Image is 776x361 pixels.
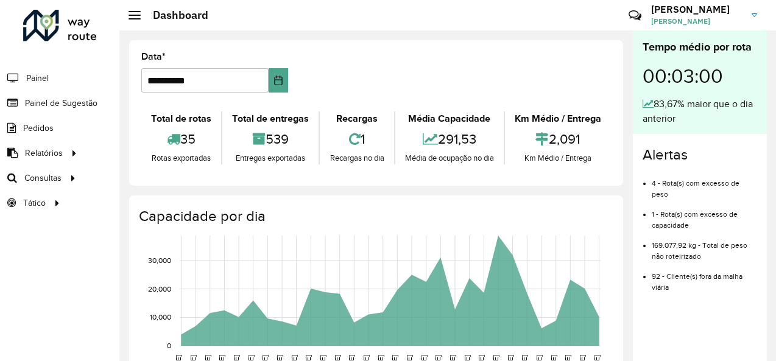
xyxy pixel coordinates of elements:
[23,122,54,135] span: Pedidos
[643,39,757,55] div: Tempo médio por rota
[643,55,757,97] div: 00:03:00
[150,313,171,321] text: 10,000
[25,147,63,159] span: Relatórios
[141,9,208,22] h2: Dashboard
[148,256,171,264] text: 30,000
[651,16,742,27] span: [PERSON_NAME]
[144,152,218,164] div: Rotas exportadas
[167,342,171,349] text: 0
[23,197,46,209] span: Tático
[652,262,757,293] li: 92 - Cliente(s) fora da malha viária
[652,231,757,262] li: 169.077,92 kg - Total de peso não roteirizado
[144,126,218,152] div: 35
[26,72,49,85] span: Painel
[323,111,390,126] div: Recargas
[643,97,757,126] div: 83,67% maior que o dia anterior
[225,111,316,126] div: Total de entregas
[643,146,757,164] h4: Alertas
[141,49,166,64] label: Data
[24,172,62,184] span: Consultas
[398,111,501,126] div: Média Capacidade
[225,152,316,164] div: Entregas exportadas
[652,169,757,200] li: 4 - Rota(s) com excesso de peso
[508,111,608,126] div: Km Médio / Entrega
[148,285,171,293] text: 20,000
[508,126,608,152] div: 2,091
[225,126,316,152] div: 539
[398,126,501,152] div: 291,53
[323,152,390,164] div: Recargas no dia
[323,126,390,152] div: 1
[622,2,648,29] a: Contato Rápido
[139,208,611,225] h4: Capacidade por dia
[398,152,501,164] div: Média de ocupação no dia
[144,111,218,126] div: Total de rotas
[651,4,742,15] h3: [PERSON_NAME]
[25,97,97,110] span: Painel de Sugestão
[508,152,608,164] div: Km Médio / Entrega
[652,200,757,231] li: 1 - Rota(s) com excesso de capacidade
[269,68,288,93] button: Choose Date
